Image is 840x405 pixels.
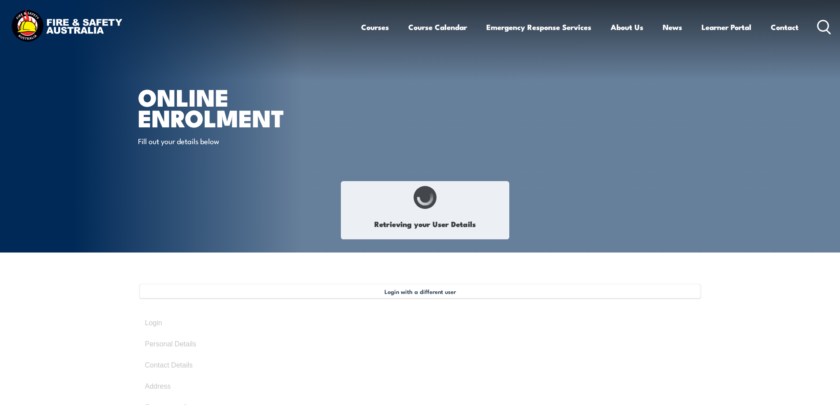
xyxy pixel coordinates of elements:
[771,15,799,39] a: Contact
[702,15,751,39] a: Learner Portal
[663,15,682,39] a: News
[138,86,356,127] h1: Online Enrolment
[408,15,467,39] a: Course Calendar
[486,15,591,39] a: Emergency Response Services
[346,214,504,234] h1: Retrieving your User Details
[361,15,389,39] a: Courses
[611,15,643,39] a: About Us
[385,288,456,295] span: Login with a different user
[138,136,299,146] p: Fill out your details below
